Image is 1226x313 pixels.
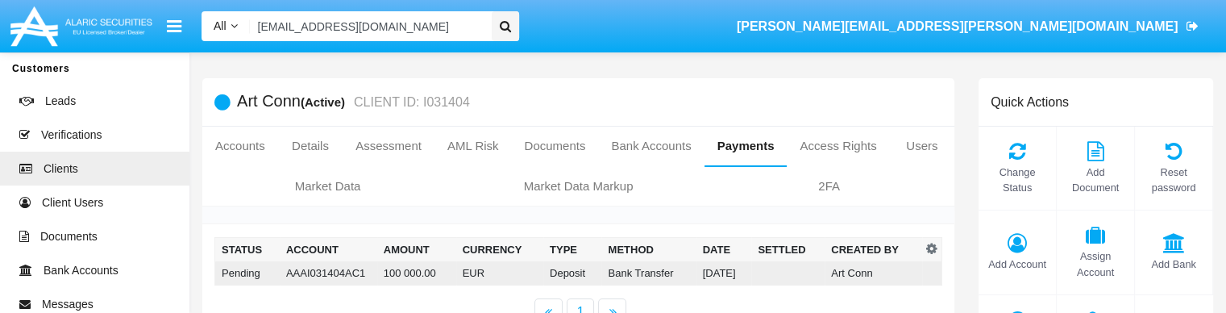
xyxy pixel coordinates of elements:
[250,11,486,41] input: Search
[202,18,250,35] a: All
[729,4,1206,49] a: [PERSON_NAME][EMAIL_ADDRESS][PERSON_NAME][DOMAIN_NAME]
[44,262,118,279] span: Bank Accounts
[42,296,94,313] span: Messages
[42,194,103,211] span: Client Users
[214,19,226,32] span: All
[45,93,76,110] span: Leads
[40,228,98,245] span: Documents
[44,161,78,177] span: Clients
[41,127,102,144] span: Verifications
[737,19,1178,33] span: [PERSON_NAME][EMAIL_ADDRESS][PERSON_NAME][DOMAIN_NAME]
[8,2,155,50] img: Logo image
